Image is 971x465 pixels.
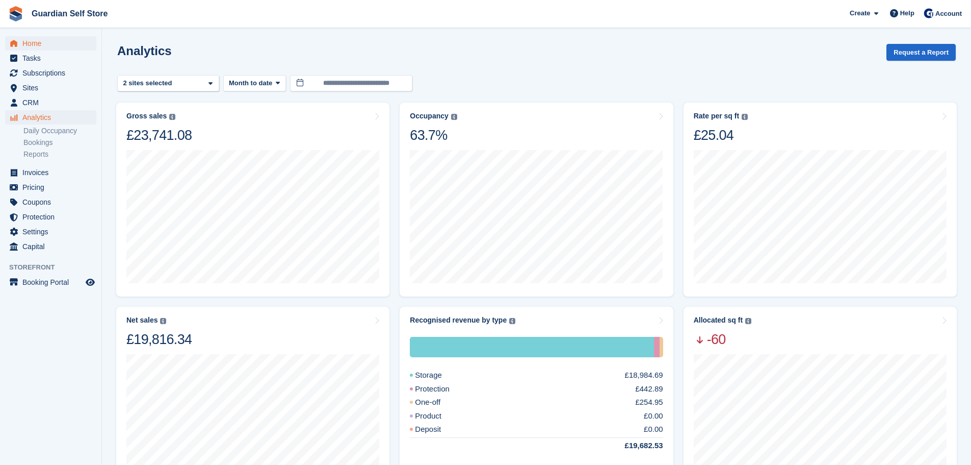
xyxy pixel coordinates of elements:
span: Analytics [22,110,84,125]
span: -60 [694,331,751,348]
div: £0.00 [644,424,663,435]
a: menu [5,275,96,289]
div: Protection [410,383,474,395]
a: menu [5,195,96,209]
a: menu [5,81,96,95]
span: Pricing [22,180,84,194]
a: menu [5,210,96,224]
a: menu [5,51,96,65]
span: Invoices [22,165,84,180]
img: icon-info-grey-7440780725fd019a000dd9b08b2336e03edf1995a4989e88bcd33f0948082b44.svg [742,114,748,120]
div: £23,741.08 [126,127,192,144]
a: menu [5,239,96,254]
div: Allocated sq ft [694,316,743,325]
img: icon-info-grey-7440780725fd019a000dd9b08b2336e03edf1995a4989e88bcd33f0948082b44.svg [451,114,457,120]
img: stora-icon-8386f47178a22dfd0bd8f6a31ec36ba5ce8667c1dd55bd0f319d3a0aa187defe.svg [8,6,23,21]
span: Capital [22,239,84,254]
span: Sites [22,81,84,95]
a: menu [5,225,96,239]
div: £442.89 [635,383,663,395]
a: menu [5,36,96,51]
a: menu [5,180,96,194]
span: CRM [22,95,84,110]
img: icon-info-grey-7440780725fd019a000dd9b08b2336e03edf1995a4989e88bcd33f0948082b44.svg [160,318,166,324]
a: Daily Occupancy [23,126,96,136]
div: Protection [654,337,660,357]
h2: Analytics [117,44,172,58]
a: Reports [23,150,96,159]
span: Month to date [229,78,272,88]
div: 2 sites selected [121,78,176,88]
button: Month to date [223,75,286,92]
div: Occupancy [410,112,448,120]
img: icon-info-grey-7440780725fd019a000dd9b08b2336e03edf1995a4989e88bcd33f0948082b44.svg [509,318,515,324]
div: Gross sales [126,112,167,120]
div: Storage [410,337,654,357]
span: Subscriptions [22,66,84,80]
div: Storage [410,370,466,381]
span: Settings [22,225,84,239]
span: Protection [22,210,84,224]
span: Create [850,8,870,18]
span: Account [935,9,962,19]
span: Booking Portal [22,275,84,289]
div: 63.7% [410,127,457,144]
div: Net sales [126,316,158,325]
a: Preview store [84,276,96,288]
span: Help [900,8,914,18]
a: Bookings [23,138,96,148]
span: Storefront [9,262,101,273]
div: £254.95 [635,397,663,408]
div: One-off [660,337,663,357]
a: menu [5,66,96,80]
a: Guardian Self Store [28,5,112,22]
div: Rate per sq ft [694,112,739,120]
a: menu [5,95,96,110]
img: icon-info-grey-7440780725fd019a000dd9b08b2336e03edf1995a4989e88bcd33f0948082b44.svg [745,318,751,324]
img: Tom Scott [924,8,934,18]
div: Product [410,410,466,422]
div: £18,984.69 [625,370,663,381]
div: One-off [410,397,465,408]
div: £19,682.53 [600,440,663,452]
img: icon-info-grey-7440780725fd019a000dd9b08b2336e03edf1995a4989e88bcd33f0948082b44.svg [169,114,175,120]
div: £19,816.34 [126,331,192,348]
button: Request a Report [886,44,956,61]
div: £25.04 [694,127,748,144]
span: Home [22,36,84,51]
div: Deposit [410,424,465,435]
a: menu [5,110,96,125]
span: Coupons [22,195,84,209]
a: menu [5,165,96,180]
span: Tasks [22,51,84,65]
div: £0.00 [644,410,663,422]
div: Recognised revenue by type [410,316,507,325]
